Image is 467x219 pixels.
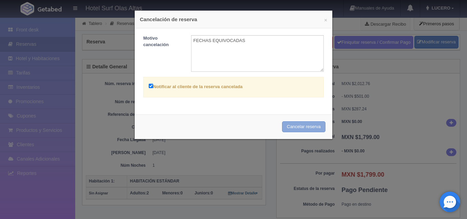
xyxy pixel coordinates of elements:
[324,17,327,23] button: ×
[140,16,327,23] h4: Cancelación de reserva
[149,84,153,88] input: Notificar al cliente de la reserva cancelada
[282,121,325,133] button: Cancelar reserva
[138,35,186,48] label: Motivo cancelación
[149,82,243,90] label: Notificar al cliente de la reserva cancelada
